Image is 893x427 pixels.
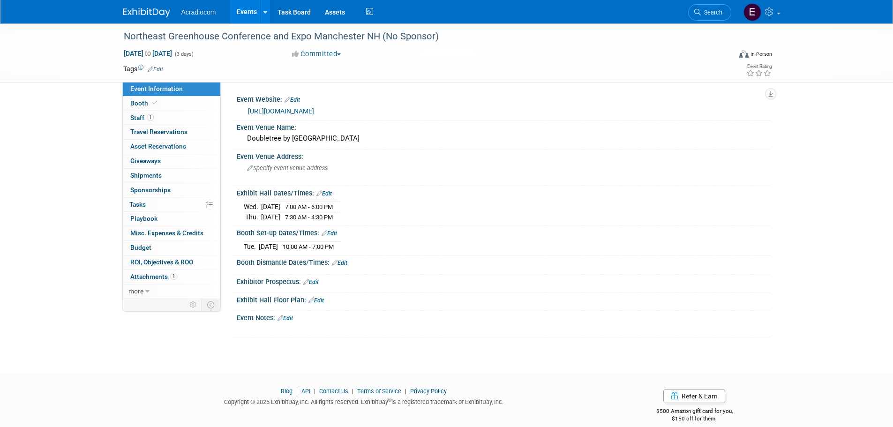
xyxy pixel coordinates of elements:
[410,388,447,395] a: Privacy Policy
[130,128,188,135] span: Travel Reservations
[123,82,220,96] a: Event Information
[237,186,770,198] div: Exhibit Hall Dates/Times:
[294,388,300,395] span: |
[746,64,772,69] div: Event Rating
[301,388,310,395] a: API
[123,198,220,212] a: Tasks
[285,214,333,221] span: 7:30 AM - 4:30 PM
[237,226,770,238] div: Booth Set-up Dates/Times:
[319,388,348,395] a: Contact Us
[123,64,163,74] td: Tags
[316,190,332,197] a: Edit
[244,212,261,222] td: Thu.
[237,92,770,105] div: Event Website:
[247,165,328,172] span: Specify event venue address
[663,389,725,403] a: Refer & Earn
[181,8,216,16] span: Acradiocom
[259,242,278,252] td: [DATE]
[152,100,157,105] i: Booth reservation complete
[388,397,391,403] sup: ®
[350,388,356,395] span: |
[123,125,220,139] a: Travel Reservations
[332,260,347,266] a: Edit
[303,279,319,285] a: Edit
[130,273,177,280] span: Attachments
[130,229,203,237] span: Misc. Expenses & Credits
[170,273,177,280] span: 1
[123,396,605,406] div: Copyright © 2025 ExhibitDay, Inc. All rights reserved. ExhibitDay is a registered trademark of Ex...
[244,202,261,212] td: Wed.
[123,212,220,226] a: Playbook
[403,388,409,395] span: |
[129,201,146,208] span: Tasks
[120,28,717,45] div: Northeast Greenhouse Conference and Expo Manchester NH (No Sponsor)
[261,202,280,212] td: [DATE]
[123,49,173,58] span: [DATE] [DATE]
[130,244,151,251] span: Budget
[123,97,220,111] a: Booth
[285,203,333,210] span: 7:00 AM - 6:00 PM
[619,401,770,423] div: $500 Amazon gift card for you,
[130,157,161,165] span: Giveaways
[174,51,194,57] span: (3 days)
[123,270,220,284] a: Attachments1
[701,9,722,16] span: Search
[248,107,314,115] a: [URL][DOMAIN_NAME]
[357,388,401,395] a: Terms of Service
[123,183,220,197] a: Sponsorships
[743,3,761,21] img: Elizabeth Martinez
[185,299,202,311] td: Personalize Event Tab Strip
[688,4,731,21] a: Search
[123,154,220,168] a: Giveaways
[244,242,259,252] td: Tue.
[237,150,770,161] div: Event Venue Address:
[237,311,770,323] div: Event Notes:
[130,114,154,121] span: Staff
[130,85,183,92] span: Event Information
[123,8,170,17] img: ExhibitDay
[322,230,337,237] a: Edit
[261,212,280,222] td: [DATE]
[285,97,300,103] a: Edit
[123,285,220,299] a: more
[750,51,772,58] div: In-Person
[128,287,143,295] span: more
[201,299,220,311] td: Toggle Event Tabs
[237,255,770,268] div: Booth Dismantle Dates/Times:
[739,50,749,58] img: Format-Inperson.png
[130,186,171,194] span: Sponsorships
[244,131,763,146] div: Doubletree by [GEOGRAPHIC_DATA]
[143,50,152,57] span: to
[237,275,770,287] div: Exhibitor Prospectus:
[130,142,186,150] span: Asset Reservations
[289,49,345,59] button: Committed
[237,293,770,305] div: Exhibit Hall Floor Plan:
[283,243,334,250] span: 10:00 AM - 7:00 PM
[147,114,154,121] span: 1
[123,226,220,240] a: Misc. Expenses & Credits
[278,315,293,322] a: Edit
[308,297,324,304] a: Edit
[123,140,220,154] a: Asset Reservations
[130,172,162,179] span: Shipments
[123,241,220,255] a: Budget
[619,415,770,423] div: $150 off for them.
[312,388,318,395] span: |
[123,169,220,183] a: Shipments
[148,66,163,73] a: Edit
[281,388,293,395] a: Blog
[123,111,220,125] a: Staff1
[130,215,158,222] span: Playbook
[130,99,159,107] span: Booth
[237,120,770,132] div: Event Venue Name:
[676,49,773,63] div: Event Format
[130,258,193,266] span: ROI, Objectives & ROO
[123,255,220,270] a: ROI, Objectives & ROO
